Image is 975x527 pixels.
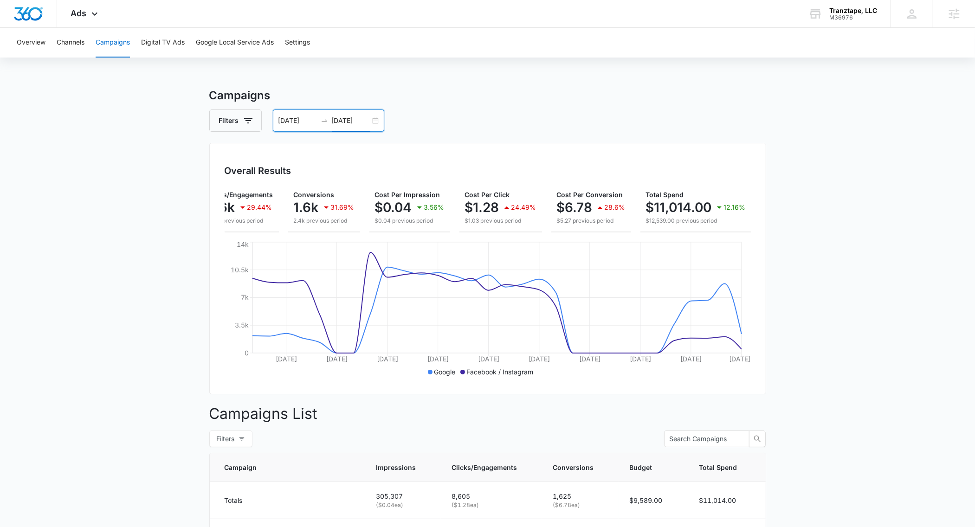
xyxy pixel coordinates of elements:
[465,200,499,215] p: $1.28
[511,204,536,211] p: 24.49%
[208,217,273,225] p: 12.2k previous period
[749,435,765,443] span: search
[241,293,249,301] tspan: 7k
[724,204,746,211] p: 12.16%
[217,434,235,444] span: Filters
[376,463,416,472] span: Impressions
[237,240,249,248] tspan: 14k
[294,191,335,199] span: Conversions
[688,482,766,519] td: $11,014.00
[294,200,319,215] p: 1.6k
[646,217,746,225] p: $12,539.00 previous period
[424,204,445,211] p: 3.56%
[829,14,877,21] div: account id
[465,217,536,225] p: $1.03 previous period
[235,321,249,329] tspan: 3.5k
[225,164,291,178] h3: Overall Results
[332,116,370,126] input: End date
[209,403,766,425] p: Campaigns List
[452,501,531,509] p: ( $1.28 ea)
[630,463,664,472] span: Budget
[321,117,328,124] span: to
[646,191,684,199] span: Total Spend
[465,191,510,199] span: Cost Per Click
[630,495,677,505] p: $9,589.00
[729,355,750,363] tspan: [DATE]
[275,355,297,363] tspan: [DATE]
[553,491,607,501] p: 1,625
[245,349,249,357] tspan: 0
[294,217,355,225] p: 2.4k previous period
[434,367,456,377] p: Google
[285,28,310,58] button: Settings
[225,495,354,505] div: Totals
[605,204,626,211] p: 28.6%
[376,501,430,509] p: ( $0.04 ea)
[278,116,317,126] input: Start date
[375,217,445,225] p: $0.04 previous period
[557,200,593,215] p: $6.78
[579,355,600,363] tspan: [DATE]
[629,355,651,363] tspan: [DATE]
[557,217,626,225] p: $5.27 previous period
[528,355,549,363] tspan: [DATE]
[331,204,355,211] p: 31.69%
[326,355,347,363] tspan: [DATE]
[375,200,412,215] p: $0.04
[557,191,623,199] span: Cost Per Conversion
[553,463,594,472] span: Conversions
[376,355,398,363] tspan: [DATE]
[209,87,766,104] h3: Campaigns
[231,266,249,274] tspan: 10.5k
[225,463,341,472] span: Campaign
[427,355,448,363] tspan: [DATE]
[209,109,262,132] button: Filters
[680,355,701,363] tspan: [DATE]
[670,434,736,444] input: Search Campaigns
[553,501,607,509] p: ( $6.78 ea)
[57,28,84,58] button: Channels
[452,491,531,501] p: 8,605
[96,28,130,58] button: Campaigns
[208,191,273,199] span: Clicks/Engagements
[141,28,185,58] button: Digital TV Ads
[478,355,499,363] tspan: [DATE]
[646,200,712,215] p: $11,014.00
[247,204,272,211] p: 29.44%
[829,7,877,14] div: account name
[209,431,252,447] button: Filters
[71,8,87,18] span: Ads
[699,463,737,472] span: Total Spend
[467,367,534,377] p: Facebook / Instagram
[321,117,328,124] span: swap-right
[196,28,274,58] button: Google Local Service Ads
[376,491,430,501] p: 305,307
[17,28,45,58] button: Overview
[749,431,766,447] button: search
[375,191,440,199] span: Cost Per Impression
[452,463,517,472] span: Clicks/Engagements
